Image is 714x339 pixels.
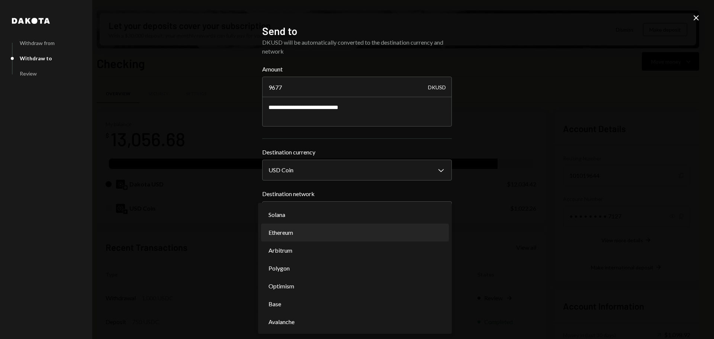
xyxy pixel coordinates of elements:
span: Optimism [268,282,294,291]
span: Polygon [268,264,290,273]
span: Ethereum [268,228,293,237]
span: Arbitrum [268,246,292,255]
div: Review [20,70,37,77]
button: Destination currency [262,160,452,180]
input: Enter amount [262,77,452,97]
div: Withdraw to [20,55,52,61]
span: Avalanche [268,317,295,326]
h2: Send to [262,24,452,38]
span: Solana [268,210,285,219]
label: Destination network [262,189,452,198]
label: Destination currency [262,148,452,157]
div: Withdraw from [20,40,55,46]
span: Base [268,300,281,308]
button: Destination network [262,201,452,222]
div: DKUSD [428,77,446,97]
label: Amount [262,65,452,74]
div: DKUSD will be automatically converted to the destination currency and network [262,38,452,56]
